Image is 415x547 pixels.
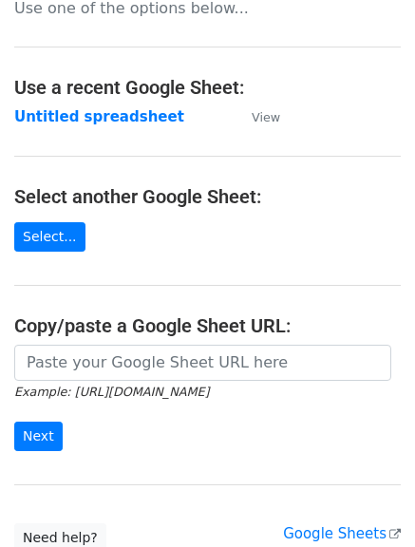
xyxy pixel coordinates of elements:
[233,108,280,125] a: View
[14,385,209,399] small: Example: [URL][DOMAIN_NAME]
[14,345,391,381] input: Paste your Google Sheet URL here
[14,422,63,451] input: Next
[14,222,85,252] a: Select...
[320,456,415,547] iframe: Chat Widget
[14,314,401,337] h4: Copy/paste a Google Sheet URL:
[14,76,401,99] h4: Use a recent Google Sheet:
[14,108,184,125] a: Untitled spreadsheet
[252,110,280,124] small: View
[14,185,401,208] h4: Select another Google Sheet:
[283,525,401,542] a: Google Sheets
